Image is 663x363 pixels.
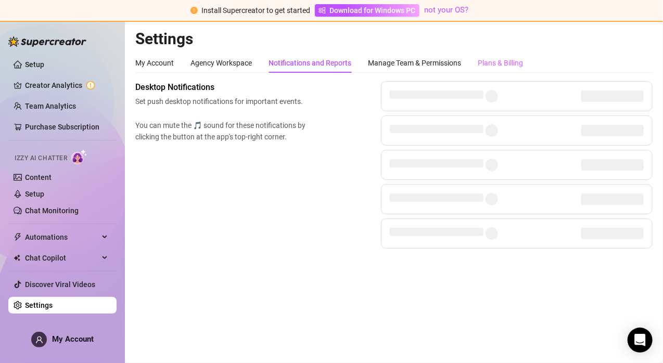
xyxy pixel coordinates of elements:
span: exclamation-circle [190,7,198,14]
a: Team Analytics [25,102,76,110]
div: Open Intercom Messenger [628,328,653,353]
span: You can mute the 🎵 sound for these notifications by clicking the button at the app's top-right co... [135,120,310,142]
a: not your OS? [425,5,469,15]
a: Purchase Subscription [25,123,99,131]
img: logo-BBDzfeDw.svg [8,36,86,47]
div: Manage Team & Permissions [368,57,461,69]
span: Automations [25,229,99,245]
span: Chat Copilot [25,250,99,266]
div: My Account [135,57,174,69]
a: Chat Monitoring [25,206,79,215]
a: Content [25,173,52,181]
a: Setup [25,190,44,198]
span: windows [318,7,326,14]
a: Discover Viral Videos [25,280,95,289]
div: Plans & Billing [478,57,523,69]
span: My Account [52,334,94,344]
img: AI Chatter [71,149,87,164]
span: Install Supercreator to get started [202,6,311,15]
a: Setup [25,60,44,69]
div: Agency Workspace [190,57,252,69]
img: Chat Copilot [14,254,20,262]
span: Download for Windows PC [330,5,416,16]
div: Notifications and Reports [269,57,351,69]
span: Desktop Notifications [135,81,310,94]
span: Set push desktop notifications for important events. [135,96,310,107]
h2: Settings [135,29,653,49]
span: Izzy AI Chatter [15,153,67,163]
a: Creator Analytics exclamation-circle [25,77,108,94]
a: Download for Windows PC [315,4,419,17]
span: user [35,336,43,344]
a: Settings [25,301,53,309]
span: thunderbolt [14,233,22,241]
